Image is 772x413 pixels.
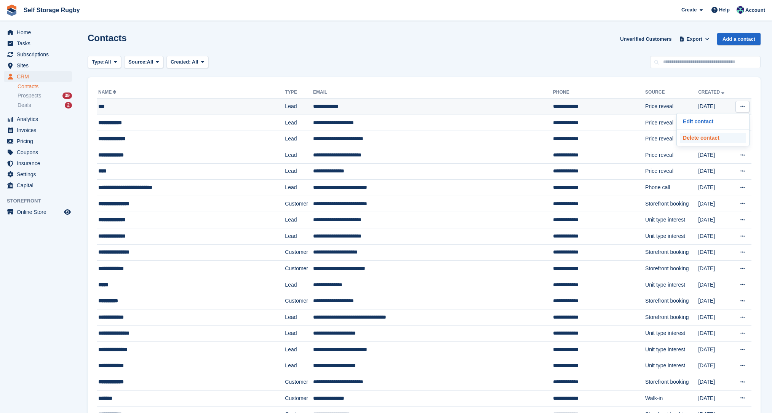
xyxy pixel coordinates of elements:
[17,27,62,38] span: Home
[553,86,645,99] th: Phone
[698,244,732,261] td: [DATE]
[645,390,698,407] td: Walk-in
[98,89,118,95] a: Name
[17,125,62,136] span: Invoices
[737,6,744,14] img: Chris Palmer
[645,115,698,131] td: Price reveal
[698,147,732,163] td: [DATE]
[285,261,313,277] td: Customer
[17,114,62,124] span: Analytics
[645,309,698,325] td: Storefront booking
[285,342,313,358] td: Lead
[17,158,62,169] span: Insurance
[698,342,732,358] td: [DATE]
[645,163,698,180] td: Price reveal
[17,71,62,82] span: CRM
[698,325,732,342] td: [DATE]
[687,35,702,43] span: Export
[285,390,313,407] td: Customer
[18,101,72,109] a: Deals 2
[17,60,62,71] span: Sites
[698,261,732,277] td: [DATE]
[698,277,732,293] td: [DATE]
[4,147,72,158] a: menu
[18,83,72,90] a: Contacts
[285,374,313,391] td: Customer
[285,115,313,131] td: Lead
[4,71,72,82] a: menu
[285,163,313,180] td: Lead
[147,58,153,66] span: All
[4,60,72,71] a: menu
[698,180,732,196] td: [DATE]
[92,58,105,66] span: Type:
[88,56,121,69] button: Type: All
[4,180,72,191] a: menu
[645,358,698,374] td: Unit type interest
[645,147,698,163] td: Price reveal
[21,4,83,16] a: Self Storage Rugby
[285,99,313,115] td: Lead
[62,92,72,99] div: 39
[645,244,698,261] td: Storefront booking
[166,56,208,69] button: Created: All
[698,163,732,180] td: [DATE]
[18,92,41,99] span: Prospects
[124,56,163,69] button: Source: All
[6,5,18,16] img: stora-icon-8386f47178a22dfd0bd8f6a31ec36ba5ce8667c1dd55bd0f319d3a0aa187defe.svg
[7,197,76,205] span: Storefront
[645,131,698,147] td: Price reveal
[4,207,72,217] a: menu
[681,6,697,14] span: Create
[4,114,72,124] a: menu
[4,158,72,169] a: menu
[698,309,732,325] td: [DATE]
[4,38,72,49] a: menu
[698,99,732,115] td: [DATE]
[18,92,72,100] a: Prospects 39
[17,180,62,191] span: Capital
[698,293,732,309] td: [DATE]
[17,169,62,180] span: Settings
[645,374,698,391] td: Storefront booking
[285,293,313,309] td: Customer
[4,136,72,147] a: menu
[285,309,313,325] td: Lead
[285,212,313,228] td: Lead
[645,196,698,212] td: Storefront booking
[645,180,698,196] td: Phone call
[680,133,746,143] a: Delete contact
[645,228,698,244] td: Unit type interest
[63,207,72,217] a: Preview store
[698,228,732,244] td: [DATE]
[285,147,313,163] td: Lead
[645,99,698,115] td: Price reveal
[698,212,732,228] td: [DATE]
[285,244,313,261] td: Customer
[698,358,732,374] td: [DATE]
[645,325,698,342] td: Unit type interest
[717,33,761,45] a: Add a contact
[285,180,313,196] td: Lead
[192,59,198,65] span: All
[680,116,746,126] a: Edit contact
[171,59,191,65] span: Created:
[65,102,72,108] div: 2
[698,89,726,95] a: Created
[285,358,313,374] td: Lead
[698,390,732,407] td: [DATE]
[645,212,698,228] td: Unit type interest
[4,49,72,60] a: menu
[645,293,698,309] td: Storefront booking
[17,207,62,217] span: Online Store
[645,342,698,358] td: Unit type interest
[17,38,62,49] span: Tasks
[88,33,127,43] h1: Contacts
[313,86,553,99] th: Email
[285,228,313,244] td: Lead
[645,261,698,277] td: Storefront booking
[617,33,675,45] a: Unverified Customers
[645,277,698,293] td: Unit type interest
[678,33,711,45] button: Export
[128,58,147,66] span: Source:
